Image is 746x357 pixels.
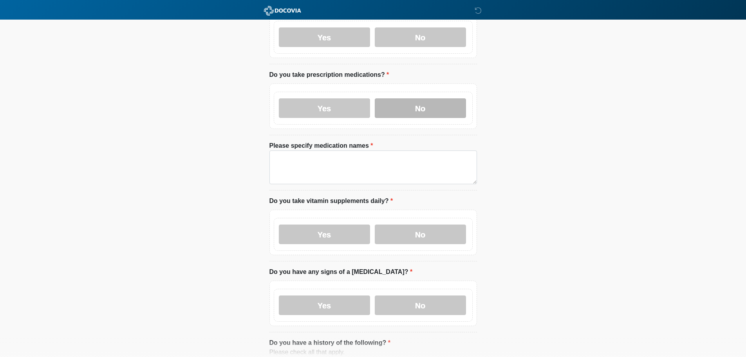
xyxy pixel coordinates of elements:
label: Yes [279,27,370,47]
label: No [375,27,466,47]
label: Do you have a history of the following? [269,338,390,348]
label: Do you take vitamin supplements daily? [269,196,393,206]
label: Yes [279,98,370,118]
label: No [375,225,466,244]
label: Do you take prescription medications? [269,70,389,80]
label: No [375,98,466,118]
label: No [375,295,466,315]
label: Do you have any signs of a [MEDICAL_DATA]? [269,267,413,277]
label: Please specify medication names [269,141,373,150]
label: Yes [279,225,370,244]
img: ABC Med Spa- GFEase Logo [262,6,303,16]
label: Yes [279,295,370,315]
div: Please check all that apply. [269,348,477,357]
